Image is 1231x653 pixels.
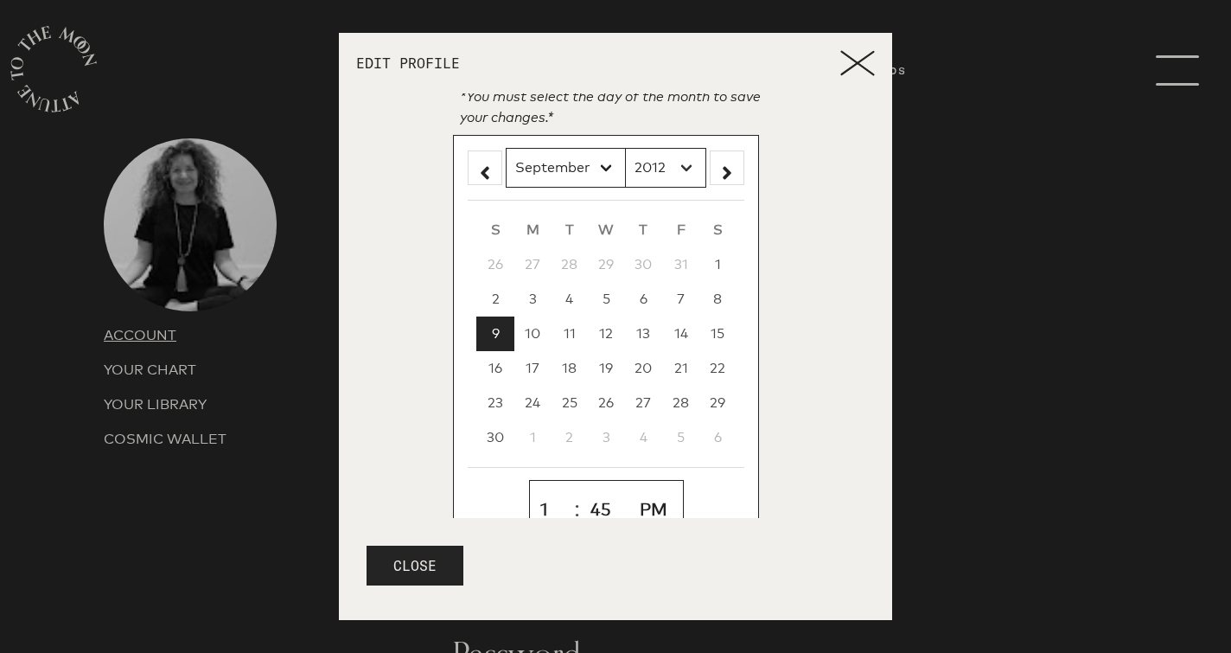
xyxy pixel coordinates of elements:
span: 29 [710,394,725,411]
span: T [565,221,574,238]
span: 1 [715,256,721,272]
span: 20 [635,360,652,376]
span: 13 [636,325,650,342]
span: 8 [713,291,722,307]
span: 27 [525,256,540,272]
span: T [639,221,647,238]
span: 2 [565,429,573,445]
span: 16 [488,360,502,376]
span: 1 [530,429,536,445]
span: 26 [598,394,614,411]
button: CLOSE [367,546,463,586]
span: 21 [674,360,688,376]
span: 12 [599,325,613,342]
span: 5 [603,291,610,307]
span: 9 [492,325,500,342]
span: 29 [598,256,614,272]
span: 2 [492,291,500,307]
span: 23 [488,394,503,411]
span: 28 [673,394,689,411]
span: 11 [564,325,576,342]
span: 28 [561,256,577,272]
span: 17 [526,360,539,376]
span: 7 [677,291,685,307]
p: Edit Profile [356,56,840,70]
span: 19 [599,360,613,376]
span: 6 [640,291,647,307]
span: 27 [635,394,651,411]
span: 6 [714,429,722,445]
span: 5 [677,429,685,445]
span: S [491,221,501,238]
span: 31 [674,256,688,272]
span: 30 [635,256,652,272]
span: 10 [525,325,540,342]
span: 3 [529,291,537,307]
p: *You must select the day of the month to save your changes.* [453,80,778,135]
span: 26 [488,256,503,272]
span: 4 [565,291,573,307]
span: F [677,221,686,238]
span: 24 [525,394,540,411]
span: 18 [562,360,577,376]
span: M [526,221,539,238]
span: W [598,221,614,238]
span: 15 [711,325,724,342]
span: 4 [640,429,647,445]
span: 25 [562,394,577,411]
span: S [713,221,723,238]
span: 22 [710,360,725,376]
span: : [574,488,580,531]
span: 14 [674,325,688,342]
span: 3 [603,429,610,445]
span: 30 [487,429,504,445]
